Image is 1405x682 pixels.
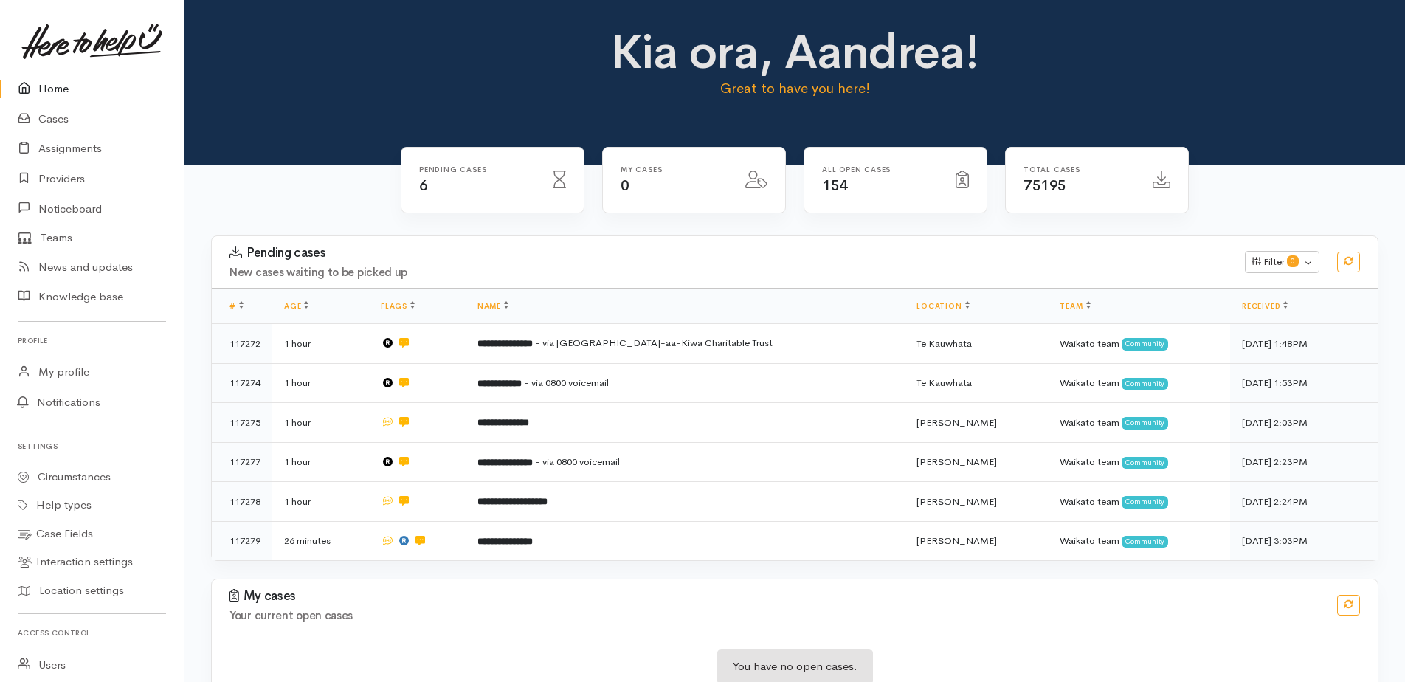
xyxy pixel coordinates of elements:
[212,403,272,443] td: 117275
[1023,176,1066,195] span: 75195
[1122,378,1168,390] span: Community
[508,78,1083,99] p: Great to have you here!
[229,589,1319,604] h3: My cases
[916,534,997,547] span: [PERSON_NAME]
[1242,301,1288,311] a: Received
[272,521,369,560] td: 26 minutes
[1023,165,1135,173] h6: Total cases
[1245,251,1319,273] button: Filter0
[212,442,272,482] td: 117277
[229,266,1227,279] h4: New cases waiting to be picked up
[229,301,244,311] a: #
[272,324,369,364] td: 1 hour
[535,337,773,349] span: - via [GEOGRAPHIC_DATA]-aa-Kiwa Charitable Trust
[18,331,166,351] h6: Profile
[229,246,1227,261] h3: Pending cases
[272,363,369,403] td: 1 hour
[419,176,428,195] span: 6
[1230,324,1378,364] td: [DATE] 1:48PM
[18,436,166,456] h6: Settings
[212,521,272,560] td: 117279
[621,165,728,173] h6: My cases
[1230,521,1378,560] td: [DATE] 3:03PM
[284,301,308,311] a: Age
[1060,301,1090,311] a: Team
[272,482,369,522] td: 1 hour
[1122,417,1168,429] span: Community
[1122,457,1168,469] span: Community
[1230,403,1378,443] td: [DATE] 2:03PM
[1048,442,1230,482] td: Waikato team
[18,623,166,643] h6: Access control
[212,324,272,364] td: 117272
[822,176,848,195] span: 154
[1122,496,1168,508] span: Community
[229,610,1319,622] h4: Your current open cases
[1048,403,1230,443] td: Waikato team
[1048,324,1230,364] td: Waikato team
[381,301,415,311] a: Flags
[822,165,938,173] h6: All Open cases
[419,165,535,173] h6: Pending cases
[1230,482,1378,522] td: [DATE] 2:24PM
[1287,255,1299,267] span: 0
[212,363,272,403] td: 117274
[621,176,629,195] span: 0
[212,482,272,522] td: 117278
[1122,536,1168,548] span: Community
[916,376,972,389] span: Te Kauwhata
[535,455,620,468] span: - via 0800 voicemail
[916,455,997,468] span: [PERSON_NAME]
[508,27,1083,78] h1: Kia ora, Aandrea!
[1048,363,1230,403] td: Waikato team
[916,337,972,350] span: Te Kauwhata
[1048,482,1230,522] td: Waikato team
[1122,338,1168,350] span: Community
[1230,442,1378,482] td: [DATE] 2:23PM
[916,301,969,311] a: Location
[272,403,369,443] td: 1 hour
[477,301,508,311] a: Name
[1048,521,1230,560] td: Waikato team
[524,376,609,389] span: - via 0800 voicemail
[272,442,369,482] td: 1 hour
[916,416,997,429] span: [PERSON_NAME]
[1230,363,1378,403] td: [DATE] 1:53PM
[916,495,997,508] span: [PERSON_NAME]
